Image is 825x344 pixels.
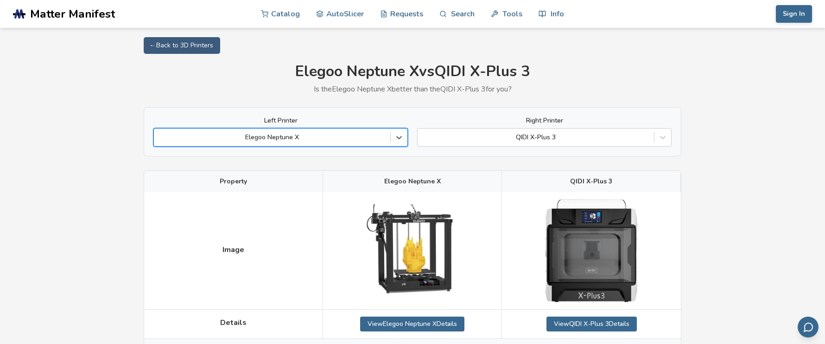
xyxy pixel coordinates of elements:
[776,5,812,23] button: Sign In
[360,317,464,331] a: ViewElegoo Neptune XDetails
[546,317,637,331] a: ViewQIDI X-Plus 3Details
[220,178,247,185] span: Property
[798,317,819,338] button: Send feedback via email
[545,199,638,302] img: QIDI X-Plus 3
[417,117,672,124] label: Right Printer
[153,117,408,124] label: Left Printer
[422,134,424,141] input: QIDI X-Plus 3
[144,85,681,93] p: Is the Elegoo Neptune X better than the QIDI X-Plus 3 for you?
[570,178,612,185] span: QIDI X-Plus 3
[222,246,244,254] span: Image
[144,37,220,54] a: ← Back to 3D Printers
[30,7,115,20] span: Matter Manifest
[384,178,441,185] span: Elegoo Neptune X
[220,318,247,327] span: Details
[144,63,681,80] h1: Elegoo Neptune X vs QIDI X-Plus 3
[366,204,459,297] img: Elegoo Neptune X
